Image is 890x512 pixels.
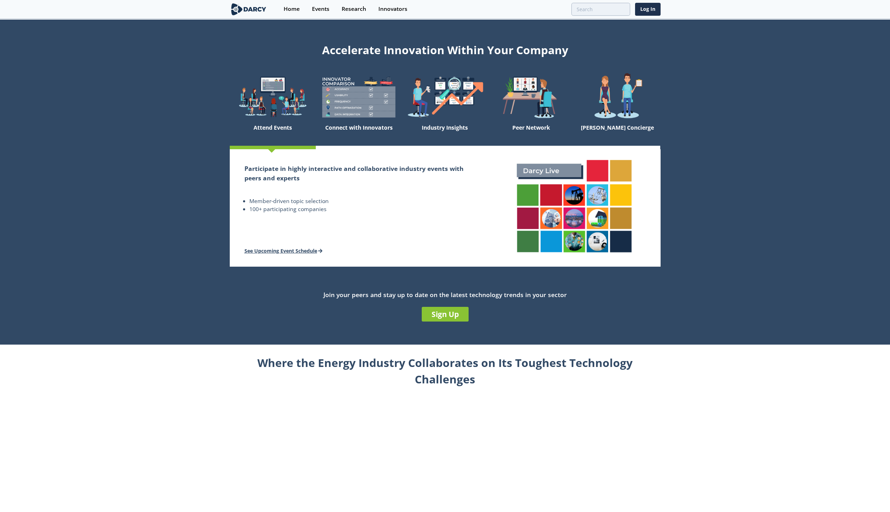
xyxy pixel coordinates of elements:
img: logo-wide.svg [230,3,268,15]
img: welcome-attend-b816887fc24c32c29d1763c6e0ddb6e6.png [488,73,574,121]
div: Research [342,6,366,12]
li: 100+ participating companies [249,205,474,214]
div: [PERSON_NAME] Concierge [574,121,660,146]
a: See Upcoming Event Schedule [244,247,323,254]
div: Home [284,6,300,12]
div: Accelerate Innovation Within Your Company [230,39,661,58]
div: Connect with Innovators [316,121,402,146]
img: welcome-find-a12191a34a96034fcac36f4ff4d37733.png [402,73,488,121]
img: welcome-concierge-wide-20dccca83e9cbdbb601deee24fb8df72.png [574,73,660,121]
div: Attend Events [230,121,316,146]
img: welcome-compare-1b687586299da8f117b7ac84fd957760.png [316,73,402,121]
div: Events [312,6,329,12]
img: attend-events-831e21027d8dfeae142a4bc70e306247.png [510,153,639,260]
img: welcome-explore-560578ff38cea7c86bcfe544b5e45342.png [230,73,316,121]
a: Log In [635,3,661,16]
li: Member-driven topic selection [249,197,474,205]
h2: Participate in highly interactive and collaborative industry events with peers and experts [244,164,474,182]
div: Peer Network [488,121,574,146]
input: Advanced Search [571,3,630,16]
div: Innovators [378,6,407,12]
iframe: Intro to Darcy Partners [359,397,531,494]
div: Industry Insights [402,121,488,146]
div: Where the Energy Industry Collaborates on Its Toughest Technology Challenges [230,354,661,388]
a: Sign Up [422,307,469,322]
